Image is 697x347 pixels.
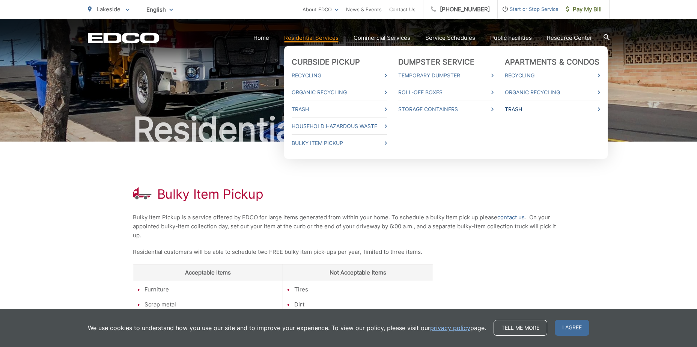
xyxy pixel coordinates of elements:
a: Residential Services [284,33,339,42]
a: contact us [497,213,525,222]
a: Temporary Dumpster [398,71,494,80]
li: Tires [294,285,429,294]
span: I agree [555,320,589,336]
a: Resource Center [547,33,592,42]
a: News & Events [346,5,382,14]
a: Home [253,33,269,42]
a: Bulky Item Pickup [292,139,387,148]
p: Bulky Item Pickup is a service offered by EDCO for large items generated from within your home. T... [133,213,565,240]
a: Commercial Services [354,33,410,42]
a: Storage Containers [398,105,494,114]
a: Curbside Pickup [292,57,360,66]
a: Recycling [292,71,387,80]
a: Apartments & Condos [505,57,600,66]
a: Recycling [505,71,600,80]
a: Trash [505,105,600,114]
a: Household Hazardous Waste [292,122,387,131]
h1: Bulky Item Pickup [157,187,263,202]
li: Dirt [294,300,429,309]
a: Service Schedules [425,33,475,42]
a: privacy policy [430,323,470,332]
p: Residential customers will be able to schedule two FREE bulky item pick-ups per year, limited to ... [133,247,565,256]
a: Public Facilities [490,33,532,42]
li: Furniture [145,285,279,294]
p: We use cookies to understand how you use our site and to improve your experience. To view our pol... [88,323,486,332]
a: Organic Recycling [505,88,600,97]
a: EDCD logo. Return to the homepage. [88,33,159,43]
span: Pay My Bill [566,5,602,14]
a: Roll-Off Boxes [398,88,494,97]
a: About EDCO [303,5,339,14]
h2: Residential Services [88,111,610,148]
span: English [141,3,179,16]
li: Scrap metal [145,300,279,309]
span: Lakeside [97,6,120,13]
strong: Not Acceptable Items [330,269,386,276]
a: Contact Us [389,5,415,14]
a: Tell me more [494,320,547,336]
a: Organic Recycling [292,88,387,97]
strong: Acceptable Items [185,269,231,276]
a: Dumpster Service [398,57,475,66]
a: Trash [292,105,387,114]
